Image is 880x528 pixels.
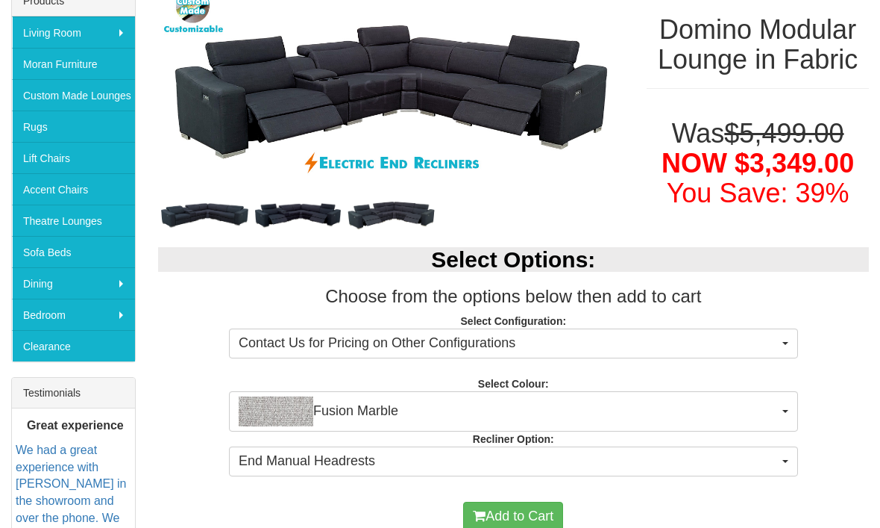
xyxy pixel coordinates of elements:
b: Select Options: [431,247,595,272]
a: Theatre Lounges [12,205,135,236]
span: Contact Us for Pricing on Other Configurations [239,334,779,353]
button: Fusion MarbleFusion Marble [229,391,798,432]
strong: Select Colour: [478,378,549,390]
h1: Domino Modular Lounge in Fabric [647,15,869,74]
a: Bedroom [12,299,135,330]
del: $5,499.00 [724,118,843,149]
h1: Was [647,119,869,208]
a: Lift Chairs [12,142,135,173]
button: End Manual Headrests [229,447,798,476]
button: Contact Us for Pricing on Other Configurations [229,329,798,358]
a: Dining [12,267,135,299]
strong: Recliner Option: [473,433,554,445]
span: End Manual Headrests [239,452,779,471]
a: Clearance [12,330,135,361]
div: Testimonials [12,378,135,409]
span: NOW $3,349.00 [661,148,854,178]
a: Accent Chairs [12,173,135,205]
b: Great experience [27,419,124,432]
a: Rugs [12,111,135,142]
a: Sofa Beds [12,236,135,267]
img: Fusion Marble [239,397,313,426]
h3: Choose from the options below then add to cart [158,287,869,306]
a: Custom Made Lounges [12,79,135,111]
a: Living Room [12,16,135,48]
strong: Select Configuration: [461,315,567,327]
a: Moran Furniture [12,48,135,79]
font: You Save: 39% [667,178,849,208]
span: Fusion Marble [239,397,779,426]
